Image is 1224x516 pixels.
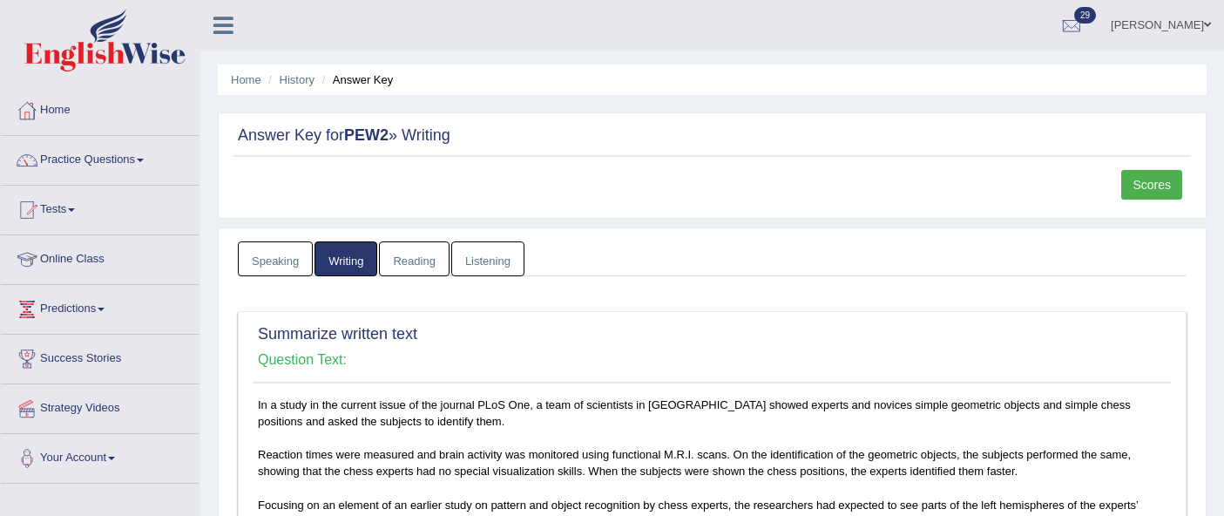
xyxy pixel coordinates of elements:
a: Listening [451,241,524,277]
a: Home [231,73,261,86]
a: Writing [314,241,377,277]
a: Reading [379,241,449,277]
a: Online Class [1,235,199,279]
h4: Question Text: [258,352,1167,368]
a: Predictions [1,285,199,329]
a: History [280,73,314,86]
a: Tests [1,186,199,229]
a: Home [1,86,199,130]
a: Speaking [238,241,313,277]
span: 29 [1074,7,1096,24]
li: Answer Key [318,71,394,88]
a: Strategy Videos [1,384,199,428]
a: Scores [1121,170,1182,200]
a: Practice Questions [1,136,199,180]
a: Success Stories [1,335,199,378]
h2: Answer Key for » Writing [238,127,1187,145]
strong: PEW2 [344,126,389,144]
h2: Summarize written text [258,326,1167,343]
a: Your Account [1,434,199,478]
